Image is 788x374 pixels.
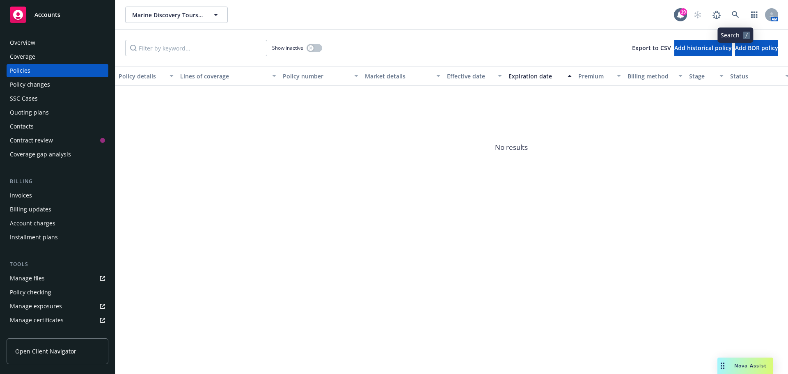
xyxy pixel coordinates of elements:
div: Account charges [10,217,55,230]
span: Accounts [34,11,60,18]
button: Nova Assist [717,358,773,374]
button: Add historical policy [674,40,732,56]
div: Market details [365,72,431,80]
input: Filter by keyword... [125,40,267,56]
span: Add BOR policy [735,44,778,52]
span: Show inactive [272,44,303,51]
div: Tools [7,260,108,268]
button: Stage [686,66,727,86]
a: Policies [7,64,108,77]
a: Policy checking [7,286,108,299]
span: Nova Assist [734,362,767,369]
a: Manage files [7,272,108,285]
div: Premium [578,72,612,80]
div: Drag to move [717,358,728,374]
div: Billing method [628,72,673,80]
div: Effective date [447,72,493,80]
div: Invoices [10,189,32,202]
div: Overview [10,36,35,49]
div: Coverage gap analysis [10,148,71,161]
button: Premium [575,66,624,86]
div: Lines of coverage [180,72,267,80]
button: Effective date [444,66,505,86]
a: Policy changes [7,78,108,91]
div: Manage certificates [10,314,64,327]
button: Policy details [115,66,177,86]
div: Policy number [283,72,349,80]
div: Contacts [10,120,34,133]
div: Policy checking [10,286,51,299]
div: Coverage [10,50,35,63]
span: Marine Discovery Tours Inc. [132,11,203,19]
div: Manage claims [10,328,51,341]
a: Contacts [7,120,108,133]
a: Accounts [7,3,108,26]
div: Policies [10,64,30,77]
button: Add BOR policy [735,40,778,56]
a: Coverage [7,50,108,63]
a: Billing updates [7,203,108,216]
a: Switch app [746,7,763,23]
a: SSC Cases [7,92,108,105]
div: SSC Cases [10,92,38,105]
button: Expiration date [505,66,575,86]
button: Lines of coverage [177,66,279,86]
a: Report a Bug [708,7,725,23]
div: Billing [7,177,108,186]
a: Invoices [7,189,108,202]
a: Installment plans [7,231,108,244]
div: 19 [680,8,687,16]
div: Billing updates [10,203,51,216]
div: Contract review [10,134,53,147]
div: Manage files [10,272,45,285]
a: Contract review [7,134,108,147]
div: Expiration date [509,72,563,80]
a: Start snowing [689,7,706,23]
a: Search [727,7,744,23]
a: Coverage gap analysis [7,148,108,161]
button: Policy number [279,66,362,86]
span: Open Client Navigator [15,347,76,356]
a: Manage certificates [7,314,108,327]
a: Manage claims [7,328,108,341]
div: Status [730,72,780,80]
div: Quoting plans [10,106,49,119]
button: Marine Discovery Tours Inc. [125,7,228,23]
button: Billing method [624,66,686,86]
div: Stage [689,72,715,80]
a: Quoting plans [7,106,108,119]
a: Account charges [7,217,108,230]
div: Policy details [119,72,165,80]
div: Manage exposures [10,300,62,313]
div: Policy changes [10,78,50,91]
span: Add historical policy [674,44,732,52]
div: Installment plans [10,231,58,244]
button: Export to CSV [632,40,671,56]
a: Manage exposures [7,300,108,313]
button: Market details [362,66,444,86]
a: Overview [7,36,108,49]
span: Export to CSV [632,44,671,52]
